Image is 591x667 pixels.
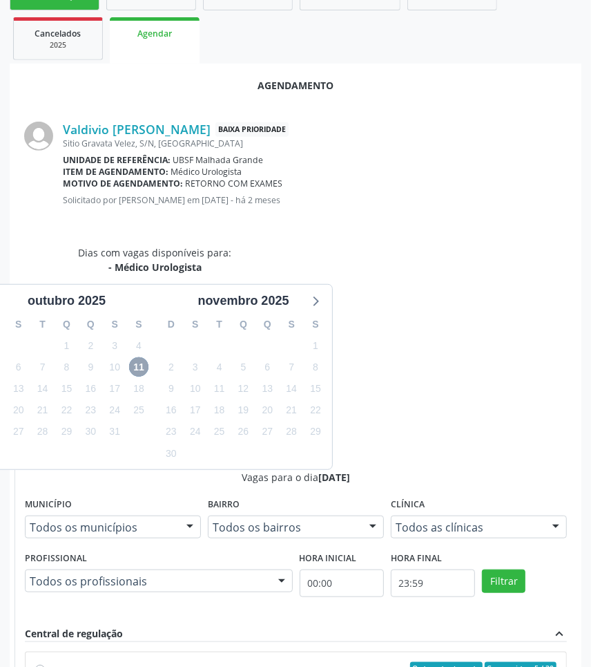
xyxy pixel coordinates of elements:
div: Q [79,314,103,335]
span: sexta-feira, 28 de novembro de 2025 [282,422,301,442]
span: domingo, 9 de novembro de 2025 [162,379,181,399]
span: Baixa Prioridade [215,122,289,137]
div: Vagas para o dia [25,470,567,485]
span: quinta-feira, 20 de novembro de 2025 [258,401,277,420]
div: Agendamento [24,78,567,93]
span: RETORNO COM EXAMES [186,178,283,189]
span: segunda-feira, 27 de outubro de 2025 [9,422,28,442]
span: sábado, 29 de novembro de 2025 [306,422,325,442]
span: quinta-feira, 27 de novembro de 2025 [258,422,277,442]
span: quinta-feira, 16 de outubro de 2025 [81,379,100,399]
span: sexta-feira, 31 de outubro de 2025 [105,422,124,442]
span: segunda-feira, 6 de outubro de 2025 [9,357,28,377]
span: segunda-feira, 13 de outubro de 2025 [9,379,28,399]
span: terça-feira, 11 de novembro de 2025 [210,379,229,399]
span: Todos os municípios [30,520,173,534]
span: Todos as clínicas [396,520,539,534]
span: domingo, 16 de novembro de 2025 [162,401,181,420]
span: terça-feira, 18 de novembro de 2025 [210,401,229,420]
span: domingo, 30 de novembro de 2025 [162,444,181,463]
span: terça-feira, 25 de novembro de 2025 [210,422,229,442]
span: sábado, 18 de outubro de 2025 [129,379,148,399]
div: - Médico Urologista [79,260,232,274]
span: sábado, 22 de novembro de 2025 [306,401,325,420]
div: novembro 2025 [192,292,294,310]
i: expand_less [552,626,567,641]
div: S [127,314,151,335]
span: sexta-feira, 24 de outubro de 2025 [105,401,124,420]
span: UBSF Malhada Grande [173,154,264,166]
span: terça-feira, 14 de outubro de 2025 [33,379,52,399]
span: segunda-feira, 20 de outubro de 2025 [9,401,28,420]
b: Unidade de referência: [63,154,171,166]
span: sexta-feira, 21 de novembro de 2025 [282,401,301,420]
span: sexta-feira, 3 de outubro de 2025 [105,336,124,355]
span: segunda-feira, 17 de novembro de 2025 [186,401,205,420]
span: quinta-feira, 9 de outubro de 2025 [81,357,100,377]
span: sexta-feira, 7 de novembro de 2025 [282,357,301,377]
a: Valdivio [PERSON_NAME] [63,122,211,137]
span: quarta-feira, 19 de novembro de 2025 [233,401,253,420]
span: sábado, 15 de novembro de 2025 [306,379,325,399]
span: quarta-feira, 12 de novembro de 2025 [233,379,253,399]
span: Agendar [137,28,172,39]
span: terça-feira, 7 de outubro de 2025 [33,357,52,377]
span: [DATE] [318,471,350,484]
span: quarta-feira, 15 de outubro de 2025 [57,379,76,399]
div: D [159,314,184,335]
div: S [280,314,304,335]
div: T [207,314,231,335]
div: T [30,314,55,335]
label: Município [25,494,72,516]
span: Médico Urologista [171,166,242,178]
span: Todos os profissionais [30,574,264,588]
label: Hora inicial [300,548,357,570]
label: Bairro [208,494,240,516]
label: Profissional [25,548,87,570]
span: terça-feira, 28 de outubro de 2025 [33,422,52,442]
div: Central de regulação [25,626,123,641]
span: sábado, 1 de novembro de 2025 [306,336,325,355]
span: sexta-feira, 10 de outubro de 2025 [105,357,124,377]
div: S [6,314,30,335]
b: Item de agendamento: [63,166,168,178]
input: Selecione o horário [300,570,384,597]
div: Sitio Gravata Velez, S/N, [GEOGRAPHIC_DATA] [63,138,567,149]
span: terça-feira, 4 de novembro de 2025 [210,357,229,377]
input: Selecione o horário [391,570,475,597]
div: S [103,314,127,335]
span: quinta-feira, 23 de outubro de 2025 [81,401,100,420]
div: Q [231,314,255,335]
span: sábado, 4 de outubro de 2025 [129,336,148,355]
span: quinta-feira, 2 de outubro de 2025 [81,336,100,355]
span: quarta-feira, 8 de outubro de 2025 [57,357,76,377]
span: domingo, 2 de novembro de 2025 [162,357,181,377]
span: quarta-feira, 29 de outubro de 2025 [57,422,76,442]
span: quinta-feira, 13 de novembro de 2025 [258,379,277,399]
label: Hora final [391,548,442,570]
div: outubro 2025 [22,292,111,310]
button: Filtrar [482,570,525,593]
img: img [24,122,53,151]
span: Cancelados [35,28,81,39]
span: quarta-feira, 22 de outubro de 2025 [57,401,76,420]
div: S [304,314,328,335]
span: sábado, 25 de outubro de 2025 [129,401,148,420]
span: segunda-feira, 10 de novembro de 2025 [186,379,205,399]
span: sábado, 8 de novembro de 2025 [306,357,325,377]
div: Q [55,314,79,335]
span: segunda-feira, 24 de novembro de 2025 [186,422,205,442]
div: Q [255,314,280,335]
span: Todos os bairros [213,520,356,534]
span: terça-feira, 21 de outubro de 2025 [33,401,52,420]
span: domingo, 23 de novembro de 2025 [162,422,181,442]
span: quarta-feira, 26 de novembro de 2025 [233,422,253,442]
p: Solicitado por [PERSON_NAME] em [DATE] - há 2 meses [63,194,567,206]
span: sexta-feira, 17 de outubro de 2025 [105,379,124,399]
div: S [183,314,207,335]
span: quarta-feira, 5 de novembro de 2025 [233,357,253,377]
span: sexta-feira, 14 de novembro de 2025 [282,379,301,399]
span: quarta-feira, 1 de outubro de 2025 [57,336,76,355]
span: quinta-feira, 6 de novembro de 2025 [258,357,277,377]
span: quinta-feira, 30 de outubro de 2025 [81,422,100,442]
